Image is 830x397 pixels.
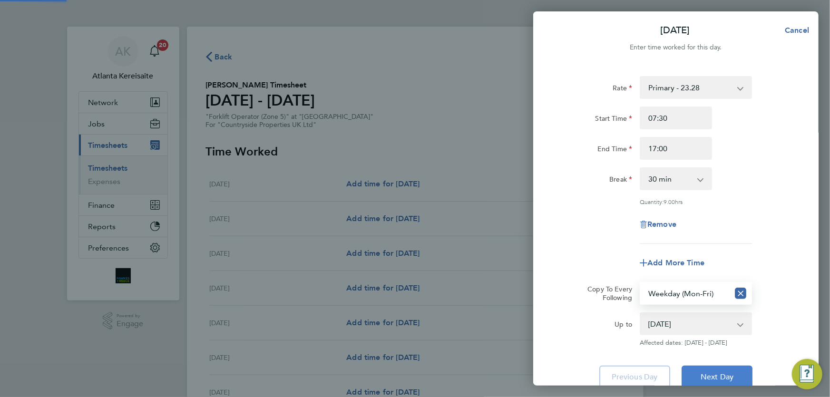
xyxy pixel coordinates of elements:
span: 9.00 [664,198,675,205]
label: Rate [613,84,632,95]
span: Affected dates: [DATE] - [DATE] [640,339,752,347]
button: Reset selection [735,283,746,304]
button: Remove [640,221,676,228]
label: Up to [615,320,632,331]
label: Break [609,175,632,186]
span: Next Day [701,372,733,382]
span: Add More Time [647,258,704,267]
p: [DATE] [661,24,690,37]
button: Engage Resource Center [792,359,822,389]
label: Copy To Every Following [580,285,632,302]
label: Start Time [595,114,632,126]
label: End Time [597,145,632,156]
span: Remove [647,220,676,229]
div: Quantity: hrs [640,198,752,205]
button: Next Day [682,366,752,388]
span: Cancel [782,26,809,35]
input: E.g. 18:00 [640,137,712,160]
button: Add More Time [640,259,704,267]
input: E.g. 08:00 [640,107,712,129]
button: Cancel [770,21,819,40]
div: Enter time worked for this day. [533,42,819,53]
